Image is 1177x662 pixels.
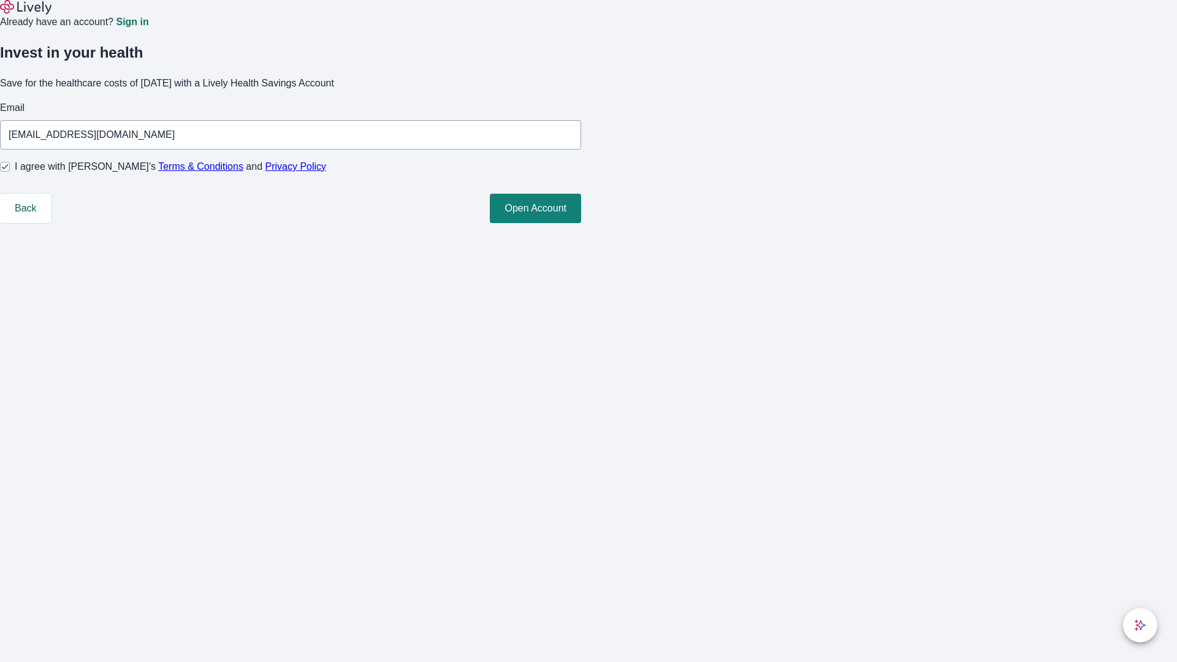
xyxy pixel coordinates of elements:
svg: Lively AI Assistant [1134,619,1146,631]
button: Open Account [490,194,581,223]
button: chat [1123,608,1157,642]
a: Terms & Conditions [158,161,243,172]
span: I agree with [PERSON_NAME]’s and [15,159,326,174]
a: Privacy Policy [265,161,327,172]
a: Sign in [116,17,148,27]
